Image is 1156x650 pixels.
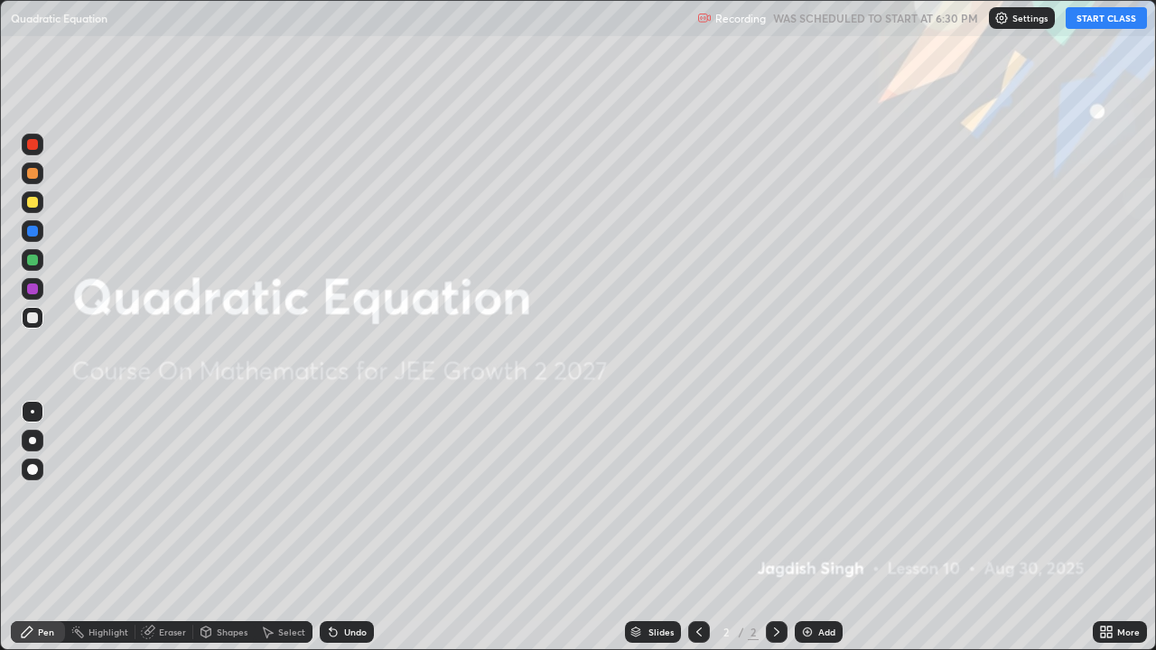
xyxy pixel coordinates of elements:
[648,627,674,636] div: Slides
[717,627,735,637] div: 2
[217,627,247,636] div: Shapes
[1012,14,1048,23] p: Settings
[89,627,128,636] div: Highlight
[715,12,766,25] p: Recording
[800,625,815,639] img: add-slide-button
[748,624,759,640] div: 2
[38,627,54,636] div: Pen
[818,627,835,636] div: Add
[1066,7,1147,29] button: START CLASS
[739,627,744,637] div: /
[773,10,978,26] h5: WAS SCHEDULED TO START AT 6:30 PM
[1117,627,1140,636] div: More
[344,627,367,636] div: Undo
[159,627,186,636] div: Eraser
[697,11,712,25] img: recording.375f2c34.svg
[11,11,107,25] p: Quadratic Equation
[278,627,305,636] div: Select
[994,11,1009,25] img: class-settings-icons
